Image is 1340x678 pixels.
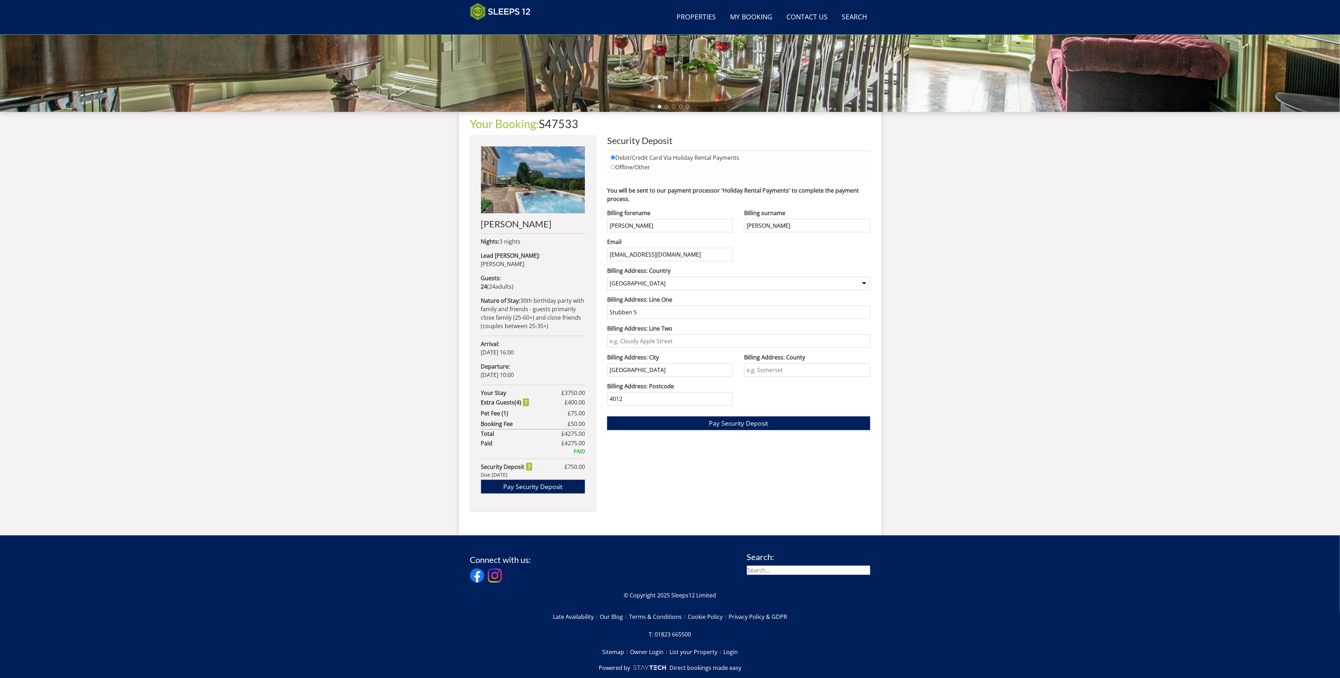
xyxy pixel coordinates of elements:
[481,260,525,268] span: [PERSON_NAME]
[512,398,515,406] span: s
[561,429,585,438] span: £
[599,664,741,672] a: Powered byDirect bookings made easy
[481,463,532,471] strong: Security Deposit
[470,569,484,583] img: Facebook
[565,439,585,447] span: 4275.00
[488,569,502,583] img: Instagram
[744,219,870,232] input: Surname
[470,591,870,599] p: © Copyright 2025 Sleeps12 Limited
[744,209,870,217] label: Billing surname
[481,283,514,290] span: ( )
[470,118,870,130] h1: S47533
[611,155,867,161] label: Debit/Credit Card Via Holiday Rental Payments
[481,429,561,438] strong: Total
[674,10,719,25] a: Properties
[509,283,512,290] span: s
[481,389,561,397] strong: Your Stay
[565,398,585,407] span: £
[607,382,733,390] label: Billing Address: Postcode
[481,219,585,229] h2: [PERSON_NAME]
[481,340,585,357] p: [DATE] 16:00
[607,238,733,246] label: Email
[784,10,831,25] a: Contact Us
[729,611,787,623] a: Privacy Policy & GDPR
[481,238,500,245] strong: Nights:
[607,392,733,406] input: e.g. BA22 8WA
[728,10,775,25] a: My Booking
[561,389,585,397] span: £
[607,266,870,275] label: Billing Address: Country
[688,611,729,623] a: Cookie Policy
[481,409,568,418] strong: Pet Fee (1)
[568,463,585,471] span: 750.00
[481,480,585,494] a: Pay Security Deposit
[607,219,733,232] input: Forename
[489,283,512,290] span: adult
[602,646,630,658] a: Sitemap
[565,463,585,471] span: £
[649,628,691,640] a: T: 01823 665500
[481,237,585,246] p: 3 nights
[470,3,531,20] img: Sleeps 12
[723,646,738,658] a: Login
[600,611,629,623] a: Our Blog
[607,334,870,348] input: e.g. Cloudy Apple Street
[607,416,870,430] button: Pay Security Deposit
[568,409,585,418] span: £
[607,353,733,362] label: Billing Address: City
[839,10,870,25] a: Search
[481,283,487,290] strong: 24
[470,117,539,131] a: Your Booking:
[607,209,733,217] label: Billing forename
[607,136,870,145] h2: Security Deposit
[571,420,585,428] span: 50.00
[467,25,541,31] iframe: Customer reviews powered by Trustpilot
[561,439,585,447] span: £
[481,296,585,330] p: 30th birthday party with family and friends - guests primarily close family (25-60+) and close fr...
[571,409,585,417] span: 75.00
[607,187,859,203] strong: You will be sent to our payment processor 'Holiday Rental Payments' to complete the payment process.
[553,611,600,623] a: Late Availability
[481,297,521,305] strong: Nature of Stay:
[607,363,733,377] input: e.g. Yeovil
[565,389,585,397] span: 3750.00
[470,555,531,564] h3: Connect with us:
[481,398,529,407] strong: Extra Guest ( )
[517,398,520,406] span: 4
[481,420,568,428] strong: Booking Fee
[744,353,870,362] label: Billing Address: County
[611,165,615,169] input: Offline/Other
[481,340,500,348] strong: Arrival:
[607,306,870,319] input: e.g. Two Many House
[611,164,867,171] label: Offline/Other
[481,363,510,370] strong: Departure:
[607,295,870,304] label: Billing Address: Line One
[744,363,870,377] input: e.g. Somerset
[481,447,585,455] div: PAID
[481,252,540,259] strong: Lead [PERSON_NAME]:
[489,283,496,290] span: 24
[481,439,561,447] strong: Paid
[568,420,585,428] span: £
[747,566,870,575] input: Search...
[481,362,585,379] p: [DATE] 10:00
[481,146,585,229] a: [PERSON_NAME]
[747,552,870,561] h3: Search:
[568,398,585,406] span: 400.00
[481,146,585,213] img: An image of 'Kennard Hall'
[709,419,768,427] span: Pay Security Deposit
[630,646,669,658] a: Owner Login
[481,274,501,282] strong: Guests:
[633,664,667,672] img: scrumpy.png
[669,646,723,658] a: List your Property
[611,155,615,160] input: Debit/Credit Card Via Holiday Rental Payments
[565,430,585,438] span: 4275.00
[607,324,870,333] label: Billing Address: Line Two
[629,611,688,623] a: Terms & Conditions
[481,471,585,479] div: Due [DATE]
